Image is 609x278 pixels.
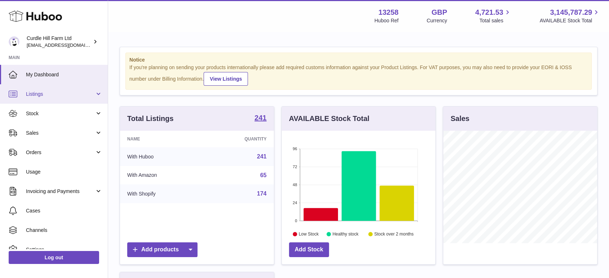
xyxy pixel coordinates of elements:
a: Log out [9,251,99,264]
span: [EMAIL_ADDRESS][DOMAIN_NAME] [27,42,106,48]
span: Total sales [479,17,511,24]
span: AVAILABLE Stock Total [539,17,600,24]
text: 24 [293,201,297,205]
span: Cases [26,207,102,214]
span: 3,145,787.29 [550,8,592,17]
span: My Dashboard [26,71,102,78]
td: With Amazon [120,166,204,185]
h3: Sales [450,114,469,124]
span: Listings [26,91,95,98]
a: 3,145,787.29 AVAILABLE Stock Total [539,8,600,24]
a: 4,721.53 Total sales [475,8,512,24]
td: With Huboo [120,147,204,166]
text: 72 [293,165,297,169]
span: Sales [26,130,95,136]
span: 4,721.53 [475,8,503,17]
a: 65 [260,172,267,178]
a: 241 [254,114,266,123]
span: Invoicing and Payments [26,188,95,195]
span: Settings [26,246,102,253]
a: 174 [257,190,267,197]
text: Low Stock [299,232,319,237]
div: Huboo Ref [374,17,399,24]
strong: 241 [254,114,266,121]
th: Name [120,131,204,147]
a: Add Stock [289,242,329,257]
img: internalAdmin-13258@internal.huboo.com [9,36,19,47]
text: 0 [295,219,297,223]
span: Usage [26,169,102,175]
strong: Notice [129,57,588,63]
a: View Listings [204,72,248,86]
span: Stock [26,110,95,117]
span: Orders [26,149,95,156]
a: 241 [257,153,267,160]
a: Add products [127,242,197,257]
div: If you're planning on sending your products internationally please add required customs informati... [129,64,588,86]
th: Quantity [204,131,274,147]
text: Healthy stock [332,232,359,237]
text: Stock over 2 months [374,232,413,237]
h3: Total Listings [127,114,174,124]
div: Curdle Hill Farm Ltd [27,35,92,49]
strong: GBP [431,8,447,17]
h3: AVAILABLE Stock Total [289,114,369,124]
text: 48 [293,183,297,187]
strong: 13258 [378,8,399,17]
span: Channels [26,227,102,234]
div: Currency [427,17,447,24]
td: With Shopify [120,184,204,203]
text: 96 [293,147,297,151]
